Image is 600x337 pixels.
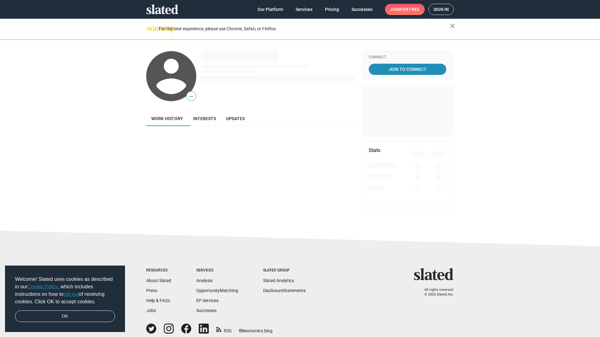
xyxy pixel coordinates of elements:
[63,291,79,297] a: opt-out
[5,266,125,332] div: cookieconsent
[196,268,238,273] div: Services
[193,116,216,121] span: Interests
[433,4,449,15] span: Sign in
[252,4,288,15] a: Our Platform
[390,4,420,15] span: Join
[15,276,115,305] span: Welcome! Slated uses cookies as described in our , which includes instructions on how to of recei...
[320,4,344,15] a: Pricing
[27,284,58,289] a: Cookie Policy
[216,324,232,334] a: RSS
[187,92,196,100] span: —
[385,4,425,15] a: Joinfor free
[146,268,171,273] div: Resources
[370,64,445,75] span: Join To Connect
[263,278,294,283] a: Slated Analytics
[263,288,306,293] a: DisclosureStatements
[196,288,238,293] a: OpportunityMatching
[159,25,450,33] div: For the best experience, please use Chrome, Safari, or Firefox.
[400,4,420,15] span: for free
[146,288,157,293] a: Press
[257,4,283,15] span: Our Platform
[146,308,156,313] a: Jobs
[325,4,339,15] span: Pricing
[369,64,446,75] a: Join To Connect
[449,22,456,30] mat-icon: close
[369,55,446,60] div: Connect
[369,147,380,154] mat-card-title: Stats
[296,4,312,15] span: Services
[352,4,372,15] span: Successes
[428,4,454,15] a: Sign in
[418,288,454,297] p: All rights reserved. © 2025 Slated, Inc.
[196,308,217,313] a: Successes
[146,111,188,126] a: Work history
[226,116,245,121] span: Updates
[147,25,154,32] mat-icon: warning
[196,298,218,303] a: EP Services
[347,4,377,15] a: Successes
[188,111,221,126] a: Interests
[239,328,247,333] span: film
[15,310,115,322] a: dismiss cookie message
[151,116,183,121] span: Work history
[221,111,250,126] a: Updates
[291,4,317,15] a: Services
[146,298,170,303] a: Help & FAQs
[146,278,171,283] a: About Slated
[196,278,212,283] a: Analysis
[239,323,272,334] a: filmonomics blog
[263,268,306,273] div: Slated Group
